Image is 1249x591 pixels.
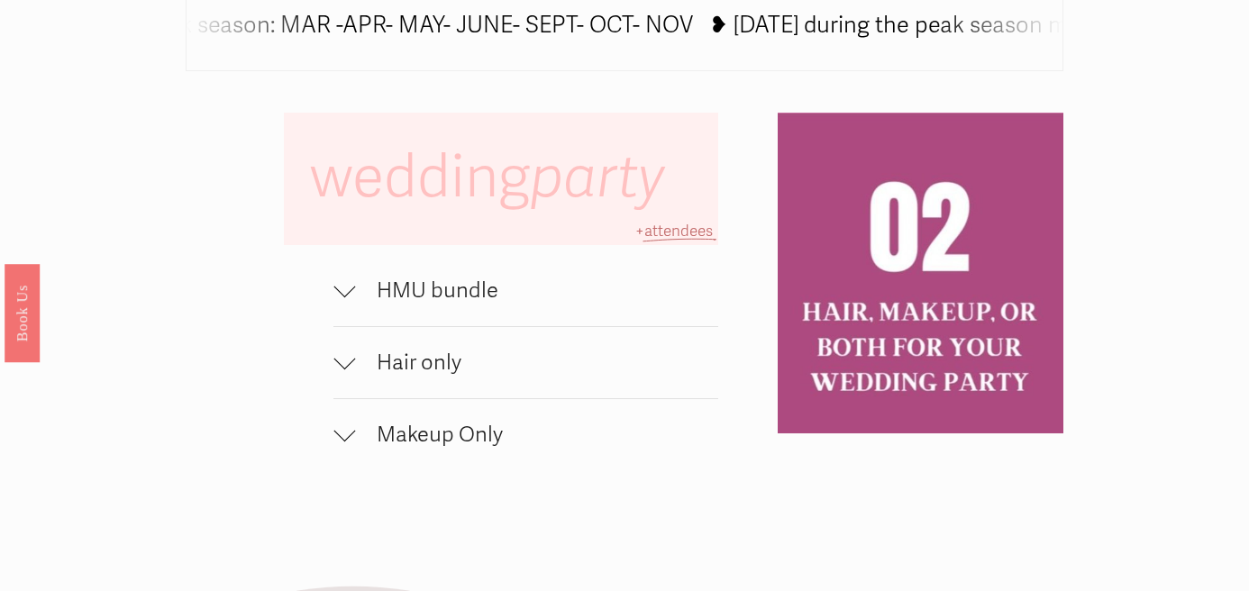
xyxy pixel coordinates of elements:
span: HMU bundle [355,277,718,304]
a: Book Us [5,264,40,362]
tspan: ❥ peak season: MAR -APR- MAY- JUNE- SEPT- OCT- NOV [118,10,693,38]
span: attendees [644,222,713,241]
span: wedding [310,142,679,214]
button: HMU bundle [333,255,718,326]
span: Hair only [355,350,718,376]
em: party [530,142,665,214]
button: Hair only [333,327,718,398]
span: + [635,222,644,241]
span: Makeup Only [355,422,718,448]
button: Makeup Only [333,399,718,470]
